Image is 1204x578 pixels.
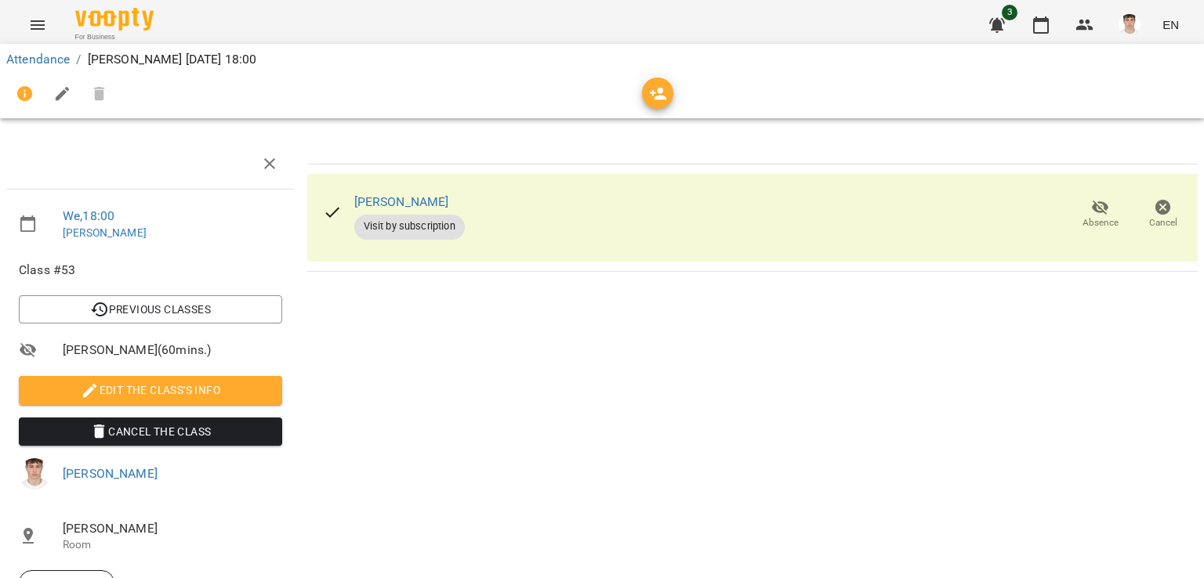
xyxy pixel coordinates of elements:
a: [PERSON_NAME] [63,226,147,239]
button: Cancel the class [19,417,282,446]
span: Class #53 [19,261,282,280]
span: Visit by subscription [354,219,465,233]
span: Cancel [1149,216,1177,229]
button: EN [1156,10,1185,39]
img: 8fe045a9c59afd95b04cf3756caf59e6.jpg [19,458,50,489]
p: Room [63,537,282,553]
a: [PERSON_NAME] [354,194,449,209]
nav: breadcrumb [6,50,1198,69]
span: Cancel the class [31,422,270,441]
span: EN [1162,16,1179,33]
button: Cancel [1132,193,1195,237]
span: [PERSON_NAME] ( 60 mins. ) [63,341,282,359]
span: Edit the class's Info [31,381,270,399]
span: 3 [1002,5,1017,20]
img: Voopty Logo [75,8,154,31]
span: Absence [1083,216,1119,229]
p: [PERSON_NAME] [DATE] 18:00 [88,50,257,69]
span: For Business [75,32,154,42]
button: Previous Classes [19,295,282,323]
button: Edit the class's Info [19,376,282,404]
button: Menu [19,6,56,44]
a: Attendance [6,52,70,67]
span: Previous Classes [31,300,270,319]
span: [PERSON_NAME] [63,519,282,538]
a: [PERSON_NAME] [63,466,158,481]
li: / [76,50,81,69]
img: 8fe045a9c59afd95b04cf3756caf59e6.jpg [1119,14,1141,36]
button: Absence [1069,193,1132,237]
a: We , 18:00 [63,208,114,223]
